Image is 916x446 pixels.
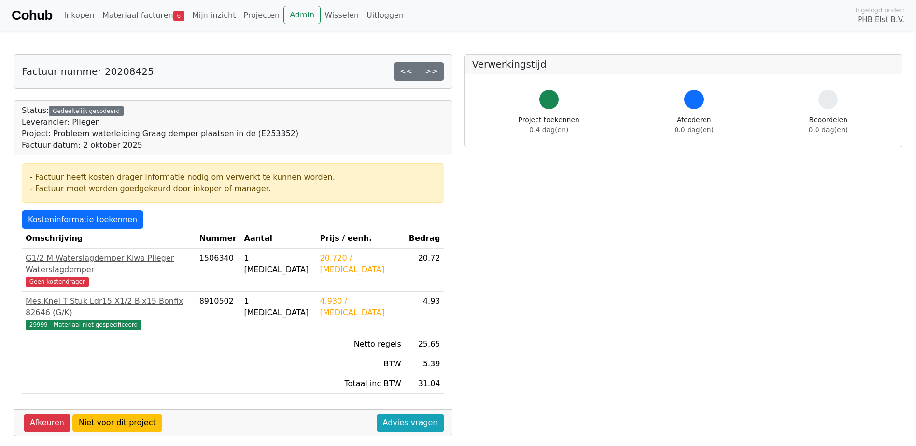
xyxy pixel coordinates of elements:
div: Factuur datum: 2 oktober 2025 [22,139,298,151]
a: Afkeuren [24,414,70,432]
a: Niet voor dit project [72,414,162,432]
th: Omschrijving [22,229,196,249]
div: - Factuur heeft kosten drager informatie nodig om verwerkt te kunnen worden. [30,171,436,183]
a: Uitloggen [363,6,408,25]
div: 20.720 / [MEDICAL_DATA] [320,252,401,276]
div: Project toekennen [519,115,579,135]
div: Mes.Knel T Stuk Ldr15 X1/2 Bix15 Bonfix 82646 (G/K) [26,295,192,319]
td: 8910502 [196,292,240,334]
th: Nummer [196,229,240,249]
div: Project: Probleem waterleiding Graag demper plaatsen in de (E253352) [22,128,298,139]
th: Bedrag [405,229,444,249]
a: Wisselen [321,6,363,25]
div: 1 [MEDICAL_DATA] [244,295,312,319]
th: Prijs / eenh. [316,229,405,249]
span: 0.4 dag(en) [529,126,568,134]
div: G1/2 M Waterslagdemper Kiwa Plieger Waterslagdemper [26,252,192,276]
a: Materiaal facturen6 [99,6,188,25]
h5: Factuur nummer 20208425 [22,66,154,77]
span: Geen kostendrager [26,277,89,287]
span: PHB Elst B.V. [858,14,904,26]
span: Ingelogd onder: [855,5,904,14]
span: 0.0 dag(en) [809,126,848,134]
span: 6 [173,11,184,21]
td: 5.39 [405,354,444,374]
div: Beoordelen [809,115,848,135]
h5: Verwerkingstijd [472,58,895,70]
td: 31.04 [405,374,444,394]
div: Leverancier: Plieger [22,116,298,128]
a: Kosteninformatie toekennen [22,210,143,229]
span: 29999 - Materiaal niet gespecificeerd [26,320,141,330]
a: << [394,62,419,81]
th: Aantal [240,229,316,249]
a: Inkopen [60,6,98,25]
a: G1/2 M Waterslagdemper Kiwa Plieger WaterslagdemperGeen kostendrager [26,252,192,287]
td: 25.65 [405,334,444,354]
a: Mijn inzicht [188,6,240,25]
td: BTW [316,354,405,374]
td: 4.93 [405,292,444,334]
div: Status: [22,105,298,151]
div: Afcoderen [675,115,714,135]
td: 1506340 [196,249,240,292]
td: 20.72 [405,249,444,292]
a: Cohub [12,4,52,27]
div: - Factuur moet worden goedgekeurd door inkoper of manager. [30,183,436,195]
a: >> [419,62,444,81]
a: Mes.Knel T Stuk Ldr15 X1/2 Bix15 Bonfix 82646 (G/K)29999 - Materiaal niet gespecificeerd [26,295,192,330]
td: Netto regels [316,334,405,354]
span: 0.0 dag(en) [675,126,714,134]
td: Totaal inc BTW [316,374,405,394]
div: Gedeeltelijk gecodeerd [49,106,124,116]
div: 1 [MEDICAL_DATA] [244,252,312,276]
a: Admin [283,6,321,24]
a: Projecten [240,6,283,25]
div: 4.930 / [MEDICAL_DATA] [320,295,401,319]
a: Advies vragen [377,414,444,432]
